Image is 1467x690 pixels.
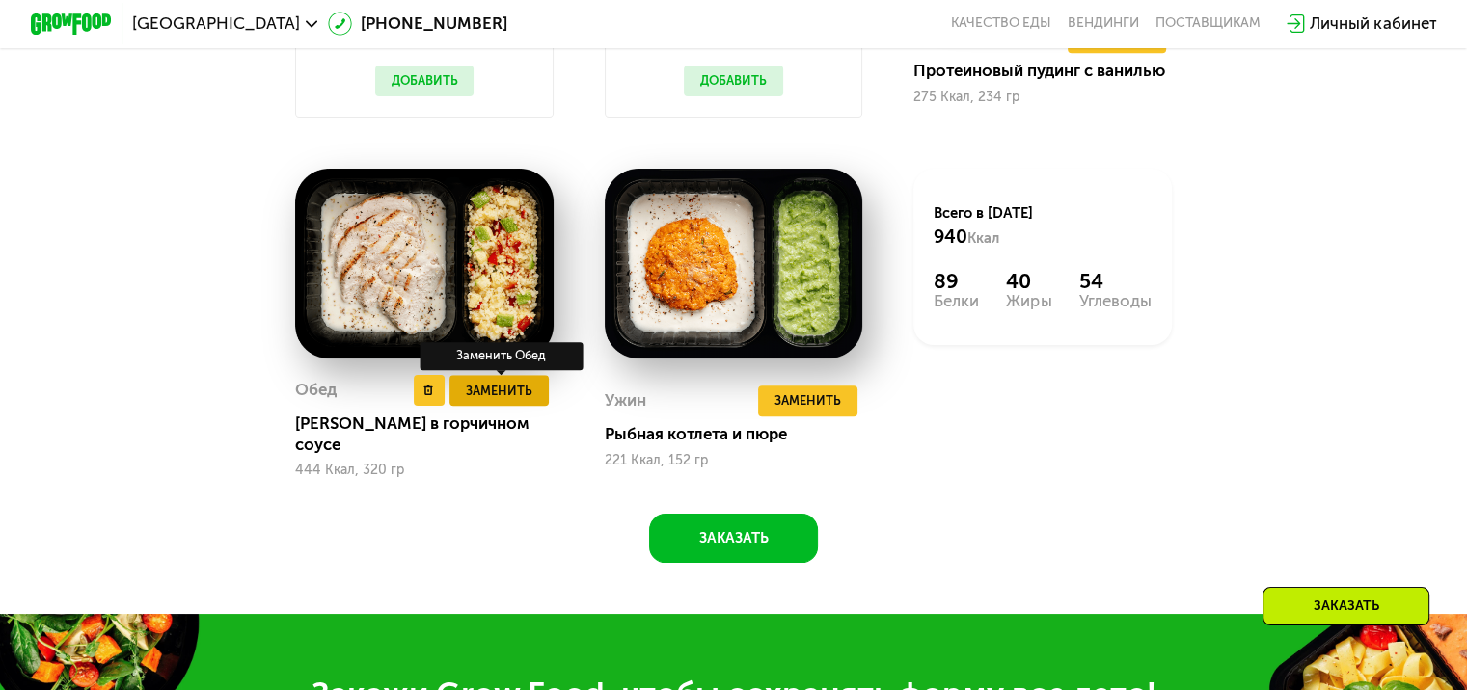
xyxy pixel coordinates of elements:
[1006,293,1051,309] div: Жиры
[649,514,818,563] button: Заказать
[1079,293,1152,309] div: Углеводы
[449,375,549,406] button: Заменить
[328,12,507,36] a: [PHONE_NUMBER]
[605,453,863,468] div: 221 Ккал, 152 гр
[967,229,999,247] span: Ккал
[934,203,1151,248] div: Всего в [DATE]
[420,342,583,371] div: Заменить Обед
[1006,269,1051,293] div: 40
[466,381,532,401] span: Заменить
[375,66,475,96] button: Добавить
[758,385,857,416] button: Заменить
[1155,15,1261,32] div: поставщикам
[684,66,783,96] button: Добавить
[1079,269,1152,293] div: 54
[1310,12,1436,36] div: Личный кабинет
[1263,587,1429,625] div: Заказать
[132,15,300,32] span: [GEOGRAPHIC_DATA]
[934,269,979,293] div: 89
[913,61,1187,81] div: Протеиновый пудинг с ванилью
[934,293,979,309] div: Белки
[295,375,337,406] div: Обед
[774,390,841,411] span: Заменить
[913,90,1172,105] div: 275 Ккал, 234 гр
[605,385,646,416] div: Ужин
[605,424,879,444] div: Рыбная котлета и пюре
[295,463,554,478] div: 444 Ккал, 320 гр
[295,413,569,454] div: [PERSON_NAME] в горчичном соусе
[934,226,967,248] span: 940
[951,15,1051,32] a: Качество еды
[1068,15,1139,32] a: Вендинги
